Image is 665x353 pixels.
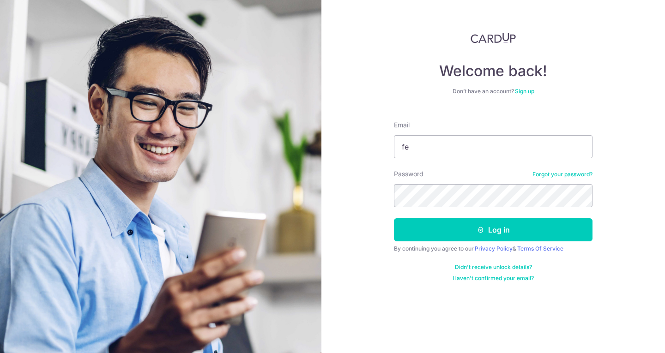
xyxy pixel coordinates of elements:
[394,88,592,95] div: Don’t have an account?
[455,263,532,271] a: Didn't receive unlock details?
[394,245,592,252] div: By continuing you agree to our &
[394,218,592,241] button: Log in
[394,120,410,130] label: Email
[394,169,423,179] label: Password
[515,88,534,95] a: Sign up
[453,275,534,282] a: Haven't confirmed your email?
[475,245,513,252] a: Privacy Policy
[394,62,592,80] h4: Welcome back!
[394,135,592,158] input: Enter your Email
[532,171,592,178] a: Forgot your password?
[517,245,563,252] a: Terms Of Service
[471,32,516,43] img: CardUp Logo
